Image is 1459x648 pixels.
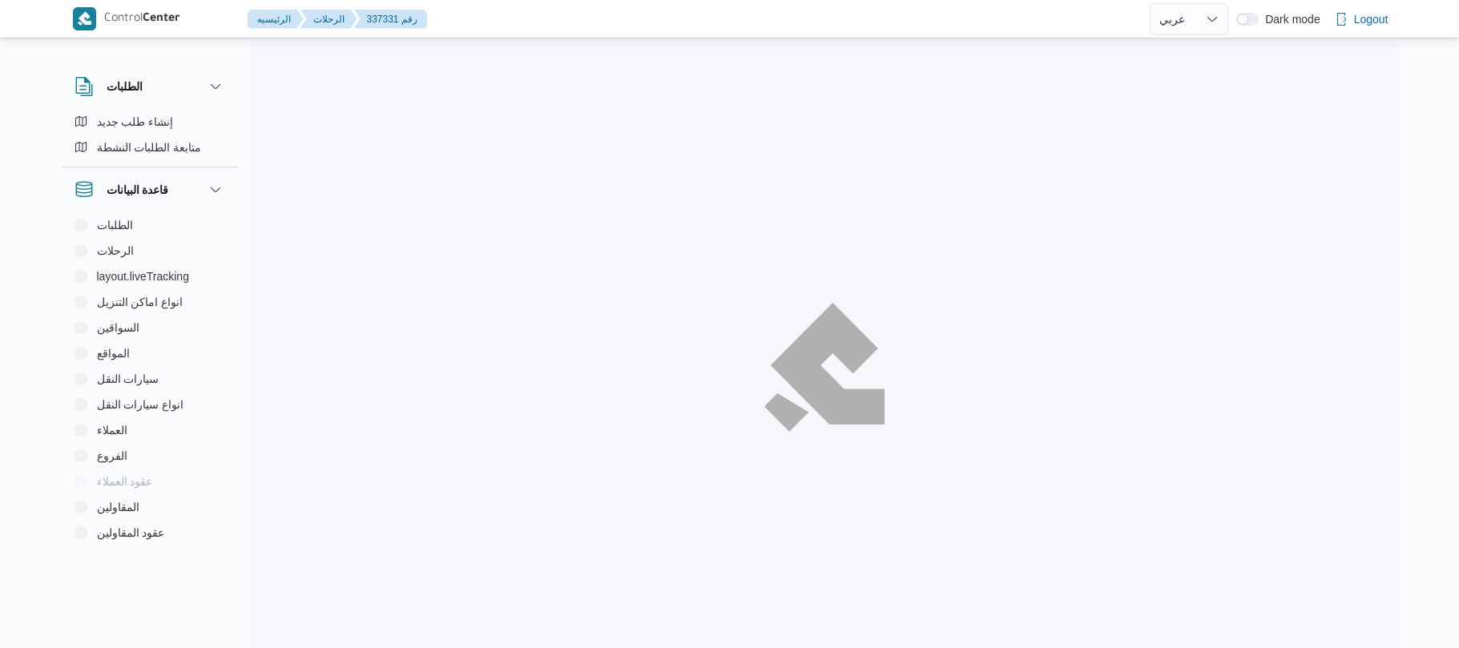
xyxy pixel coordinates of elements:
span: Dark mode [1259,13,1320,26]
button: السواقين [68,315,232,340]
span: عقود العملاء [97,472,153,491]
span: المقاولين [97,497,139,517]
button: العملاء [68,417,232,443]
img: X8yXhbKr1z7QwAAAABJRU5ErkJggg== [73,7,96,30]
span: اجهزة التليفون [97,549,163,568]
button: Logout [1328,3,1395,35]
button: المواقع [68,340,232,366]
b: Center [143,13,180,26]
button: سيارات النقل [68,366,232,392]
button: إنشاء طلب جديد [68,109,232,135]
span: الرحلات [97,241,134,260]
button: الرحلات [68,238,232,264]
span: سيارات النقل [97,369,159,388]
span: إنشاء طلب جديد [97,112,174,131]
button: الرئيسيه [248,10,304,29]
span: الطلبات [97,215,133,235]
button: المقاولين [68,494,232,520]
button: الطلبات [68,212,232,238]
span: الفروع [97,446,127,465]
h3: قاعدة البيانات [107,180,169,199]
button: 337331 رقم [354,10,427,29]
span: انواع سيارات النقل [97,395,184,414]
span: عقود المقاولين [97,523,165,542]
span: العملاء [97,421,127,440]
button: الرحلات [300,10,357,29]
img: ILLA Logo [773,312,876,421]
button: الفروع [68,443,232,469]
button: عقود المقاولين [68,520,232,545]
span: layout.liveTracking [97,267,189,286]
button: layout.liveTracking [68,264,232,289]
span: انواع اماكن التنزيل [97,292,183,312]
button: الطلبات [75,77,225,96]
span: المواقع [97,344,130,363]
button: انواع سيارات النقل [68,392,232,417]
div: الطلبات [62,109,238,167]
span: Logout [1354,10,1388,29]
button: عقود العملاء [68,469,232,494]
button: اجهزة التليفون [68,545,232,571]
div: قاعدة البيانات [62,212,238,559]
span: السواقين [97,318,139,337]
button: قاعدة البيانات [75,180,225,199]
button: متابعة الطلبات النشطة [68,135,232,160]
button: انواع اماكن التنزيل [68,289,232,315]
h3: الطلبات [107,77,143,96]
span: متابعة الطلبات النشطة [97,138,202,157]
